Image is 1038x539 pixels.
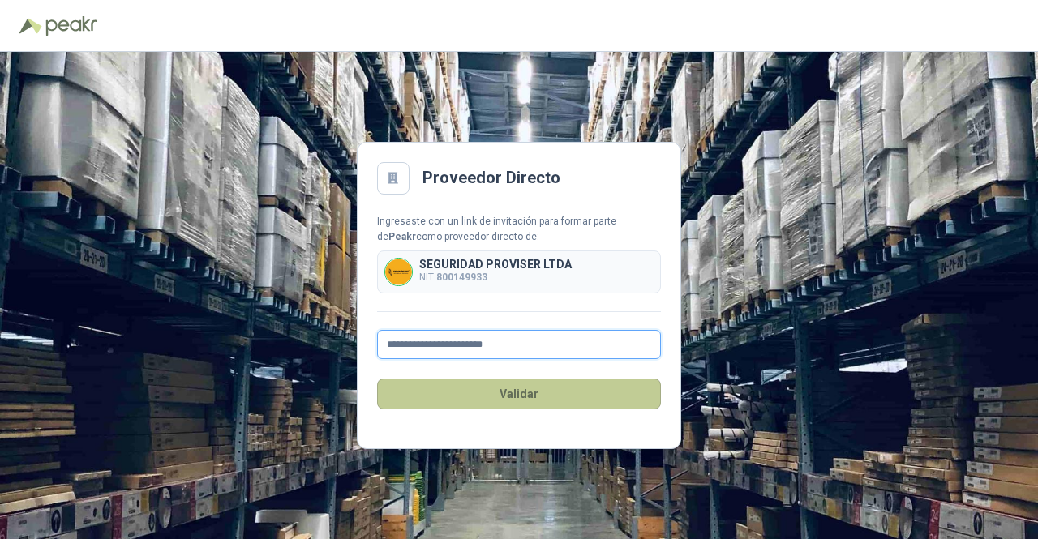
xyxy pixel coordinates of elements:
img: Logo [19,18,42,34]
div: Ingresaste con un link de invitación para formar parte de como proveedor directo de: [377,214,661,245]
img: Company Logo [385,259,412,285]
button: Validar [377,379,661,409]
b: 800149933 [436,272,487,283]
b: Peakr [388,231,416,242]
p: SEGURIDAD PROVISER LTDA [419,259,572,270]
p: NIT [419,270,572,285]
h2: Proveedor Directo [422,165,560,190]
img: Peakr [45,16,97,36]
